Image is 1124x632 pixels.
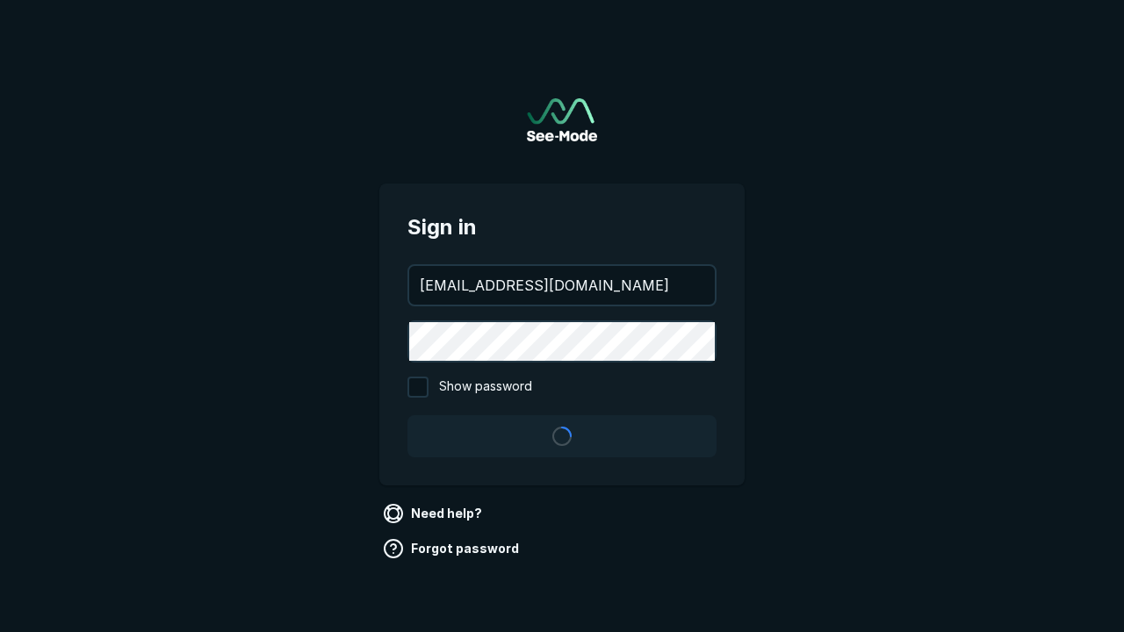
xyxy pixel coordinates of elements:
a: Forgot password [379,535,526,563]
input: your@email.com [409,266,715,305]
a: Need help? [379,499,489,528]
img: See-Mode Logo [527,98,597,141]
span: Sign in [407,212,717,243]
a: Go to sign in [527,98,597,141]
span: Show password [439,377,532,398]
